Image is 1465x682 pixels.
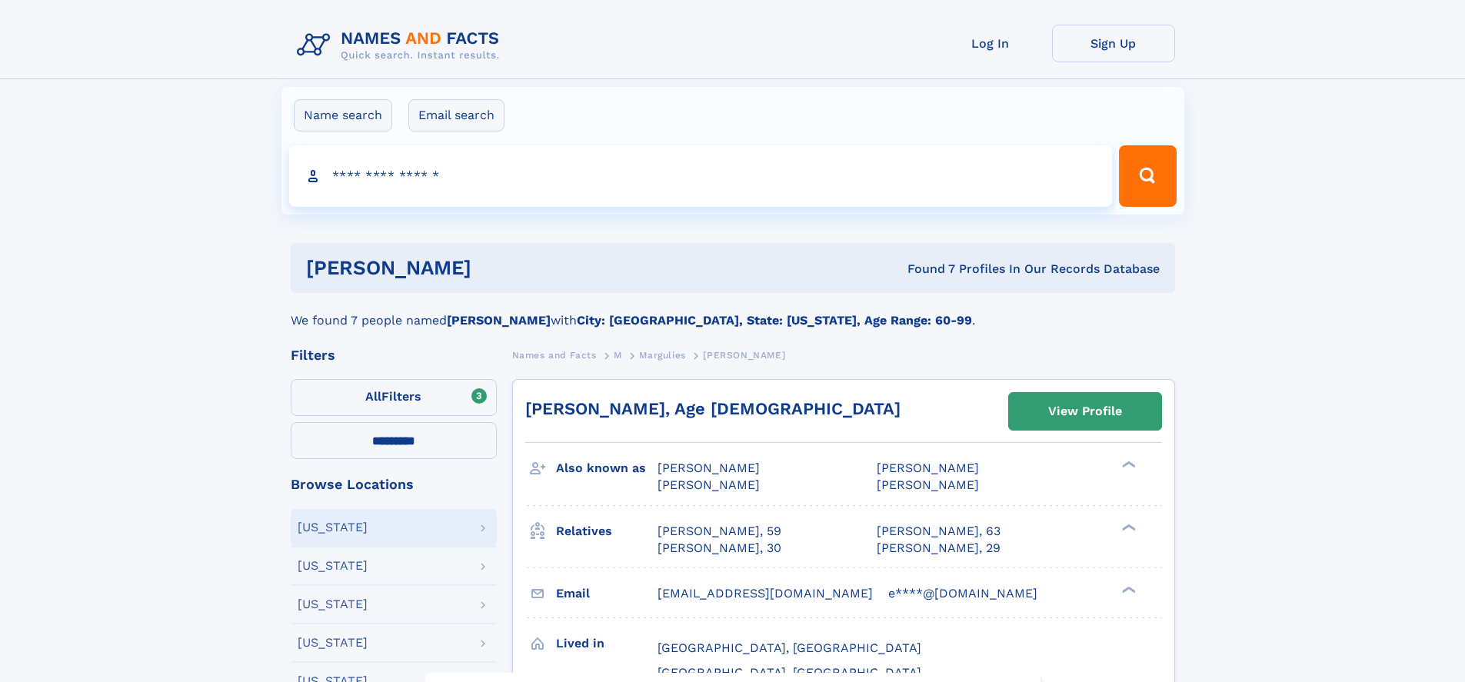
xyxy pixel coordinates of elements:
button: Search Button [1119,145,1176,207]
h3: Relatives [556,518,658,544]
div: ❯ [1118,584,1137,594]
img: Logo Names and Facts [291,25,512,66]
div: Browse Locations [291,477,497,491]
b: [PERSON_NAME] [447,313,551,328]
div: Filters [291,348,497,362]
div: We found 7 people named with . [291,293,1175,330]
div: ❯ [1118,460,1137,470]
span: Margulies [639,350,685,361]
div: View Profile [1048,394,1122,429]
div: [US_STATE] [298,598,368,610]
span: [EMAIL_ADDRESS][DOMAIN_NAME] [658,586,873,600]
a: Sign Up [1052,25,1175,62]
a: Names and Facts [512,345,597,364]
div: ❯ [1118,522,1137,532]
a: [PERSON_NAME], 59 [658,523,781,540]
a: View Profile [1009,393,1161,430]
h3: Email [556,581,658,607]
input: search input [289,145,1113,207]
span: [PERSON_NAME] [658,477,760,492]
span: All [365,389,381,404]
a: Log In [929,25,1052,62]
div: [US_STATE] [298,637,368,649]
label: Email search [408,99,504,131]
h3: Also known as [556,455,658,481]
div: [US_STATE] [298,560,368,572]
span: [GEOGRAPHIC_DATA], [GEOGRAPHIC_DATA] [658,640,921,655]
span: [GEOGRAPHIC_DATA], [GEOGRAPHIC_DATA] [658,665,921,680]
a: [PERSON_NAME], Age [DEMOGRAPHIC_DATA] [525,399,901,418]
label: Filters [291,379,497,416]
b: City: [GEOGRAPHIC_DATA], State: [US_STATE], Age Range: 60-99 [577,313,972,328]
span: [PERSON_NAME] [703,350,785,361]
a: M [614,345,622,364]
div: Found 7 Profiles In Our Records Database [689,261,1160,278]
h3: Lived in [556,630,658,657]
span: [PERSON_NAME] [877,477,979,492]
a: [PERSON_NAME], 63 [877,523,1001,540]
a: [PERSON_NAME], 29 [877,540,1001,557]
label: Name search [294,99,392,131]
h1: [PERSON_NAME] [306,258,690,278]
a: Margulies [639,345,685,364]
span: [PERSON_NAME] [658,461,760,475]
a: [PERSON_NAME], 30 [658,540,781,557]
span: [PERSON_NAME] [877,461,979,475]
span: M [614,350,622,361]
div: [US_STATE] [298,521,368,534]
